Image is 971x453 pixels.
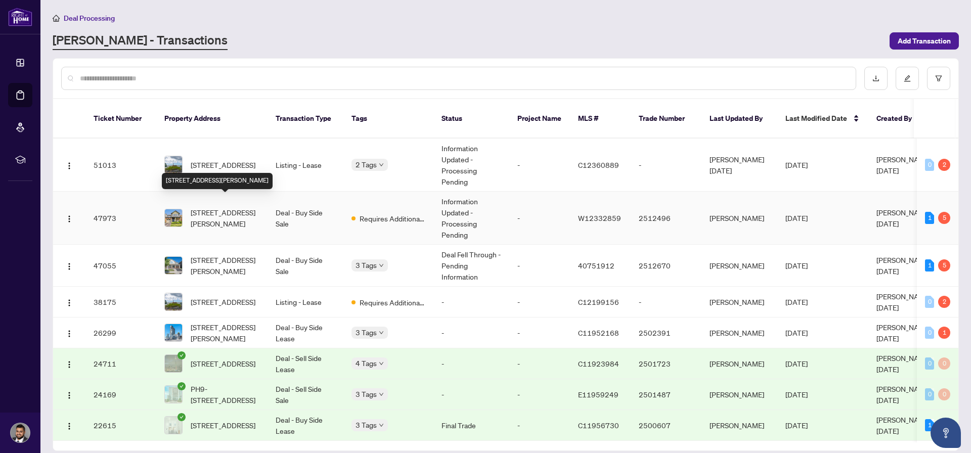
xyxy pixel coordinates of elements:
span: [STREET_ADDRESS] [191,358,255,369]
span: [DATE] [785,160,808,169]
td: 2501487 [631,379,701,410]
td: 2500607 [631,410,701,441]
div: 0 [925,159,934,171]
a: [PERSON_NAME] - Transactions [53,32,228,50]
span: home [53,15,60,22]
th: Status [433,99,509,139]
td: Information Updated - Processing Pending [433,139,509,192]
button: Logo [61,157,77,173]
span: download [872,75,879,82]
button: Logo [61,210,77,226]
td: - [509,379,570,410]
button: filter [927,67,950,90]
span: 3 Tags [356,419,377,431]
div: 0 [925,388,934,400]
td: 38175 [85,287,156,318]
td: - [509,287,570,318]
span: [STREET_ADDRESS] [191,159,255,170]
th: Last Modified Date [777,99,868,139]
span: C11956730 [578,421,619,430]
th: Tags [343,99,433,139]
button: Open asap [931,418,961,448]
img: Logo [65,299,73,307]
span: 4 Tags [356,357,377,369]
td: [PERSON_NAME] [701,410,777,441]
img: Profile Icon [11,423,30,442]
th: Created By [868,99,929,139]
span: C12199156 [578,297,619,306]
span: Requires Additional Docs [360,213,425,224]
span: Deal Processing [64,14,115,23]
img: Logo [65,162,73,170]
div: [STREET_ADDRESS][PERSON_NAME] [162,173,273,189]
div: 2 [938,296,950,308]
div: 0 [925,296,934,308]
span: [STREET_ADDRESS][PERSON_NAME] [191,322,259,344]
td: Deal - Buy Side Lease [268,410,343,441]
th: Transaction Type [268,99,343,139]
td: Deal - Buy Side Lease [268,318,343,348]
span: [DATE] [785,297,808,306]
button: Logo [61,355,77,372]
th: Trade Number [631,99,701,139]
span: down [379,263,384,268]
span: down [379,423,384,428]
td: Final Trade [433,410,509,441]
span: [PERSON_NAME][DATE] [876,292,931,312]
div: 2 [938,159,950,171]
button: download [864,67,888,90]
span: C11923984 [578,359,619,368]
span: E11959249 [578,390,619,399]
span: check-circle [178,382,186,390]
span: W12332859 [578,213,621,222]
span: down [379,361,384,366]
img: thumbnail-img [165,355,182,372]
td: - [509,410,570,441]
span: [DATE] [785,213,808,222]
span: [PERSON_NAME][DATE] [876,415,931,435]
div: 1 [925,419,934,431]
td: [PERSON_NAME] [701,192,777,245]
span: 2 Tags [356,159,377,170]
img: thumbnail-img [165,417,182,434]
img: thumbnail-img [165,293,182,310]
span: check-circle [178,351,186,359]
td: 2512670 [631,245,701,287]
div: 1 [938,327,950,339]
span: [STREET_ADDRESS] [191,420,255,431]
td: Listing - Lease [268,139,343,192]
span: Add Transaction [898,33,951,49]
td: 2502391 [631,318,701,348]
img: Logo [65,360,73,369]
img: Logo [65,422,73,430]
button: Logo [61,257,77,274]
span: PH9-[STREET_ADDRESS] [191,383,259,405]
td: 47055 [85,245,156,287]
td: [PERSON_NAME] [701,348,777,379]
td: 51013 [85,139,156,192]
td: 47973 [85,192,156,245]
span: Last Modified Date [785,113,847,124]
td: - [631,139,701,192]
button: edit [896,67,919,90]
td: 2501723 [631,348,701,379]
span: [STREET_ADDRESS][PERSON_NAME] [191,207,259,229]
span: 3 Tags [356,327,377,338]
td: - [509,245,570,287]
span: down [379,162,384,167]
img: thumbnail-img [165,386,182,403]
td: - [433,379,509,410]
button: Add Transaction [890,32,959,50]
span: 3 Tags [356,388,377,400]
td: Deal - Sell Side Lease [268,348,343,379]
span: [DATE] [785,390,808,399]
span: [PERSON_NAME][DATE] [876,384,931,404]
td: - [509,348,570,379]
td: [PERSON_NAME] [701,379,777,410]
span: C12360889 [578,160,619,169]
div: 0 [938,357,950,370]
span: [STREET_ADDRESS][PERSON_NAME] [191,254,259,277]
th: Project Name [509,99,570,139]
span: down [379,392,384,397]
td: [PERSON_NAME][DATE] [701,139,777,192]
